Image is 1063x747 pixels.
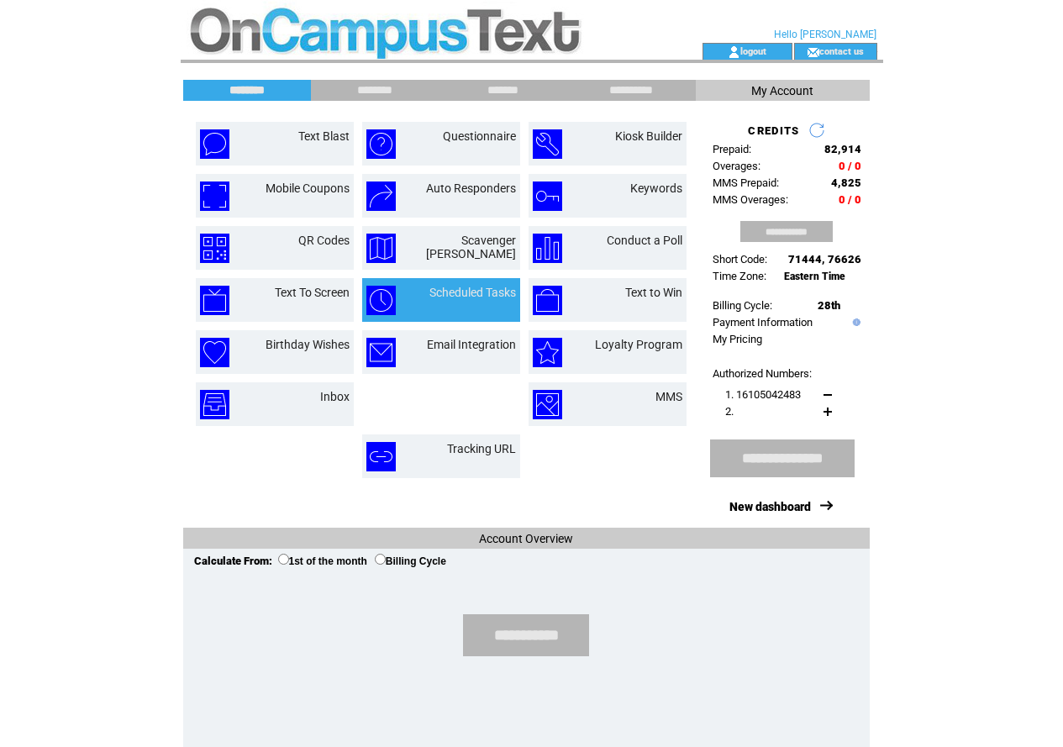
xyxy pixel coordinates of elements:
[298,234,350,247] a: QR Codes
[200,181,229,211] img: mobile-coupons.png
[725,405,734,418] span: 2.
[713,367,812,380] span: Authorized Numbers:
[366,181,396,211] img: auto-responders.png
[533,286,562,315] img: text-to-win.png
[278,554,289,565] input: 1st of the month
[839,193,861,206] span: 0 / 0
[713,143,751,155] span: Prepaid:
[443,129,516,143] a: Questionnaire
[713,316,813,329] a: Payment Information
[200,286,229,315] img: text-to-screen.png
[200,390,229,419] img: inbox.png
[729,500,811,513] a: New dashboard
[366,442,396,471] img: tracking-url.png
[839,160,861,172] span: 0 / 0
[713,299,772,312] span: Billing Cycle:
[607,234,682,247] a: Conduct a Poll
[533,234,562,263] img: conduct-a-poll.png
[655,390,682,403] a: MMS
[849,318,860,326] img: help.gif
[479,532,573,545] span: Account Overview
[740,45,766,56] a: logout
[595,338,682,351] a: Loyalty Program
[298,129,350,143] a: Text Blast
[713,176,779,189] span: MMS Prepaid:
[713,160,760,172] span: Overages:
[366,338,396,367] img: email-integration.png
[426,181,516,195] a: Auto Responders
[194,555,272,567] span: Calculate From:
[320,390,350,403] a: Inbox
[266,181,350,195] a: Mobile Coupons
[728,45,740,59] img: account_icon.gif
[200,338,229,367] img: birthday-wishes.png
[824,143,861,155] span: 82,914
[200,234,229,263] img: qr-codes.png
[533,129,562,159] img: kiosk-builder.png
[427,338,516,351] a: Email Integration
[533,338,562,367] img: loyalty-program.png
[819,45,864,56] a: contact us
[375,555,446,567] label: Billing Cycle
[275,286,350,299] a: Text To Screen
[818,299,840,312] span: 28th
[366,129,396,159] img: questionnaire.png
[375,554,386,565] input: Billing Cycle
[630,181,682,195] a: Keywords
[713,333,762,345] a: My Pricing
[831,176,861,189] span: 4,825
[278,555,367,567] label: 1st of the month
[713,253,767,266] span: Short Code:
[725,388,801,401] span: 1. 16105042483
[713,270,766,282] span: Time Zone:
[429,286,516,299] a: Scheduled Tasks
[748,124,799,137] span: CREDITS
[447,442,516,455] a: Tracking URL
[426,234,516,260] a: Scavenger [PERSON_NAME]
[366,234,396,263] img: scavenger-hunt.png
[200,129,229,159] img: text-blast.png
[774,29,876,40] span: Hello [PERSON_NAME]
[625,286,682,299] a: Text to Win
[751,84,813,97] span: My Account
[784,271,845,282] span: Eastern Time
[788,253,861,266] span: 71444, 76626
[366,286,396,315] img: scheduled-tasks.png
[807,45,819,59] img: contact_us_icon.gif
[713,193,788,206] span: MMS Overages:
[533,390,562,419] img: mms.png
[615,129,682,143] a: Kiosk Builder
[266,338,350,351] a: Birthday Wishes
[533,181,562,211] img: keywords.png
